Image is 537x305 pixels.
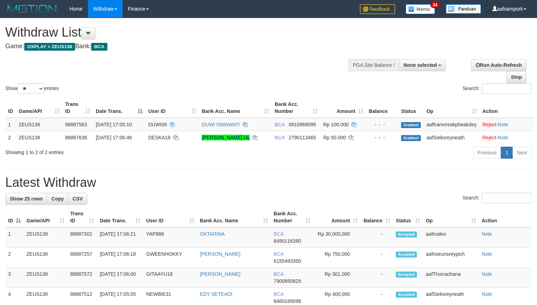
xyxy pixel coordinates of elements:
span: 34 [430,2,440,8]
td: [DATE] 17:06:18 [97,248,143,268]
th: Game/API: activate to sort column ascending [24,207,67,227]
img: Feedback.jpg [360,4,395,14]
a: Stop [506,71,526,83]
span: Accepted [396,231,417,237]
td: GWEENHOKKY [143,248,197,268]
span: Accepted [396,252,417,258]
label: Search: [463,83,532,94]
td: 88887257 [67,248,97,268]
div: - - - [369,121,395,128]
td: - [361,227,393,248]
a: Show 25 rows [5,193,47,205]
button: None selected [399,59,446,71]
td: 88887302 [67,227,97,248]
a: EDY SETEADI [200,291,232,297]
span: BCA [274,251,283,257]
a: CSV [68,193,87,205]
td: Rp 301,000 [313,268,361,288]
td: · [480,131,534,144]
a: [PERSON_NAME] UL [202,135,250,140]
td: aafmaleo [423,227,479,248]
div: Showing 1 to 2 of 2 entries [5,146,218,156]
span: Grabbed [401,122,421,128]
select: Showentries [18,83,44,94]
a: Note [482,271,492,277]
a: Note [498,135,508,140]
th: Action [479,207,532,227]
th: Bank Acc. Name: activate to sort column ascending [197,207,271,227]
td: aafKanvireakpheakdey [424,118,480,131]
span: OXPLAY > ZEUS138 [24,43,75,51]
span: Copy 2790113465 to clipboard [289,135,316,140]
th: Balance: activate to sort column ascending [361,207,393,227]
a: [PERSON_NAME] [200,251,241,257]
td: · [480,118,534,131]
h1: Latest Withdraw [5,176,532,190]
a: Run Auto-Refresh [471,59,526,71]
span: Copy 6155493350 to clipboard [274,258,301,264]
td: 1 [5,118,16,131]
th: Action [480,98,534,118]
th: Trans ID: activate to sort column ascending [67,207,97,227]
span: Accepted [396,272,417,278]
span: BCA [275,135,285,140]
td: Rp 30,000,000 [313,227,361,248]
th: Status: activate to sort column ascending [393,207,423,227]
td: GITAAYU18 [143,268,197,288]
td: [DATE] 17:06:21 [97,227,143,248]
td: 88887572 [67,268,97,288]
td: ZEUS138 [24,248,67,268]
span: Rp 100.000 [323,122,349,127]
td: ZEUS138 [16,131,62,144]
span: Accepted [396,292,417,298]
div: PGA Site Balance / [348,59,399,71]
td: aafnoeunsreypich [423,248,479,268]
a: Reject [482,135,497,140]
th: Amount: activate to sort column ascending [320,98,366,118]
span: Copy 7900850829 to clipboard [274,278,301,284]
th: Date Trans.: activate to sort column ascending [97,207,143,227]
th: Op: activate to sort column ascending [423,207,479,227]
th: Amount: activate to sort column ascending [313,207,361,227]
th: Trans ID: activate to sort column ascending [62,98,93,118]
td: ZEUS138 [24,227,67,248]
span: DUWI09 [148,122,167,127]
span: 88887638 [65,135,87,140]
td: - [361,248,393,268]
td: 2 [5,131,16,144]
th: User ID: activate to sort column ascending [143,207,197,227]
a: Note [482,231,492,237]
h1: Withdraw List [5,25,351,39]
th: Bank Acc. Name: activate to sort column ascending [199,98,272,118]
span: [DATE] 17:06:46 [96,135,132,140]
th: ID: activate to sort column descending [5,207,24,227]
a: Reject [482,122,497,127]
span: BCA [275,122,285,127]
span: BCA [274,291,283,297]
span: [DATE] 17:05:10 [96,122,132,127]
span: CSV [73,196,83,202]
th: ID [5,98,16,118]
a: Next [512,147,532,159]
img: panduan.png [446,4,481,14]
div: - - - [369,134,395,141]
span: Rp 50.000 [323,135,346,140]
span: DESKA19 [148,135,170,140]
a: DUWI ISMAWATI [202,122,240,127]
h4: Game: Bank: [5,43,351,50]
td: [DATE] 17:06:00 [97,268,143,288]
span: None selected [404,62,437,68]
th: User ID: activate to sort column ascending [145,98,199,118]
td: ZEUS138 [16,118,62,131]
a: OKTARINA [200,231,225,237]
td: aafThorrachana [423,268,479,288]
span: 88887563 [65,122,87,127]
td: - [361,268,393,288]
td: ZEUS138 [24,268,67,288]
a: Note [482,251,492,257]
th: Balance [366,98,398,118]
img: MOTION_logo.png [5,4,59,14]
input: Search: [482,193,532,203]
a: Previous [473,147,501,159]
a: Note [482,291,492,297]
